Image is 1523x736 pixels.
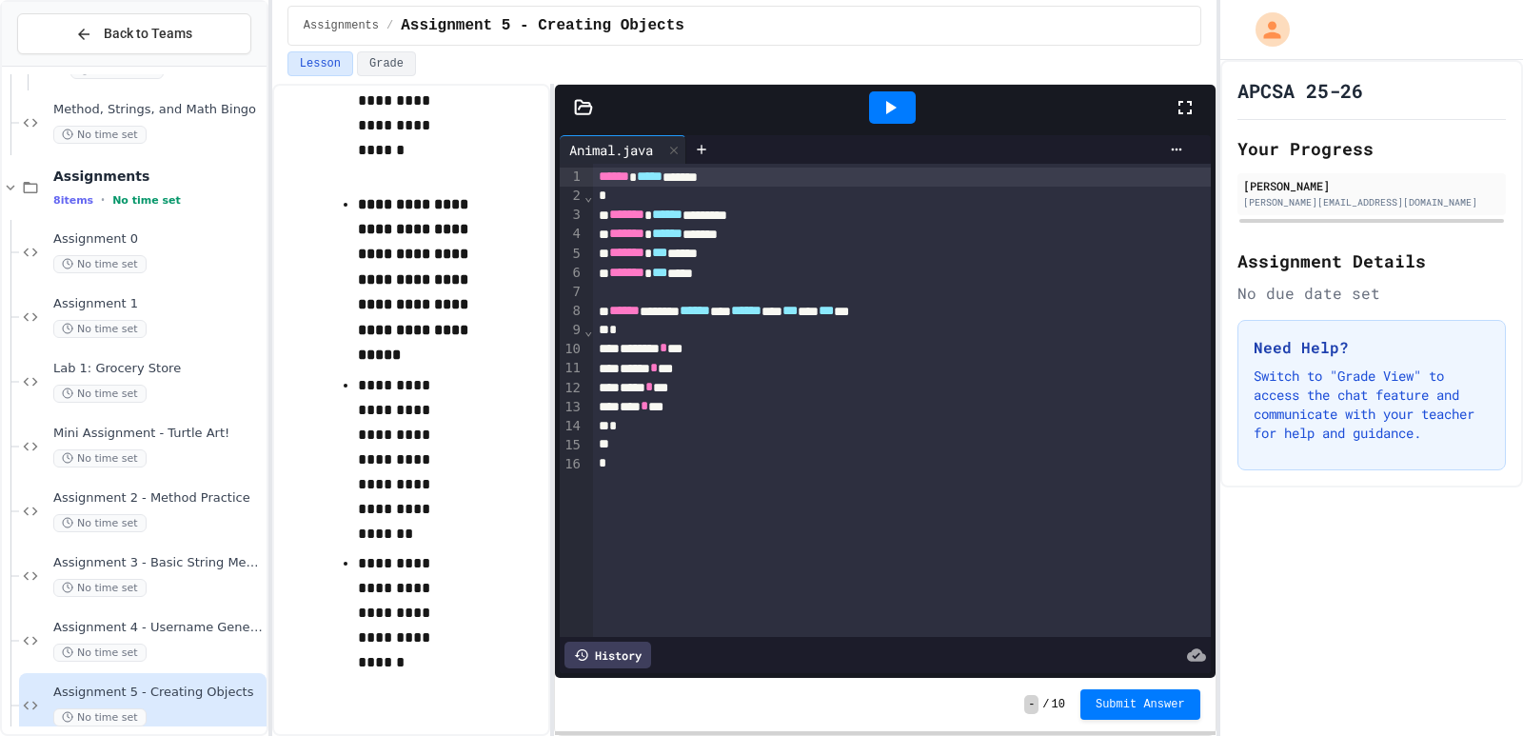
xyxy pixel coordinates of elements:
[53,555,263,571] span: Assignment 3 - Basic String Methods
[1237,248,1506,274] h2: Assignment Details
[1243,195,1500,209] div: [PERSON_NAME][EMAIL_ADDRESS][DOMAIN_NAME]
[304,18,379,33] span: Assignments
[104,24,192,44] span: Back to Teams
[1243,177,1500,194] div: [PERSON_NAME]
[112,194,181,207] span: No time set
[1254,336,1490,359] h3: Need Help?
[53,685,263,701] span: Assignment 5 - Creating Objects
[1237,77,1363,104] h1: APCSA 25-26
[357,51,416,76] button: Grade
[53,449,147,467] span: No time set
[53,102,263,118] span: Method, Strings, and Math Bingo
[53,385,147,403] span: No time set
[386,18,393,33] span: /
[53,644,147,662] span: No time set
[53,126,147,144] span: No time set
[53,231,263,248] span: Assignment 0
[53,255,147,273] span: No time set
[53,579,147,597] span: No time set
[101,192,105,208] span: •
[53,514,147,532] span: No time set
[53,296,263,312] span: Assignment 1
[1236,8,1295,51] div: My Account
[53,426,263,442] span: Mini Assignment - Turtle Art!
[53,320,147,338] span: No time set
[17,13,251,54] button: Back to Teams
[1237,282,1506,305] div: No due date set
[53,490,263,507] span: Assignment 2 - Method Practice
[1254,367,1490,443] p: Switch to "Grade View" to access the chat feature and communicate with your teacher for help and ...
[53,168,263,185] span: Assignments
[53,194,93,207] span: 8 items
[53,620,263,636] span: Assignment 4 - Username Generation
[53,361,263,377] span: Lab 1: Grocery Store
[1237,135,1506,162] h2: Your Progress
[401,14,684,37] span: Assignment 5 - Creating Objects
[287,51,353,76] button: Lesson
[53,708,147,726] span: No time set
